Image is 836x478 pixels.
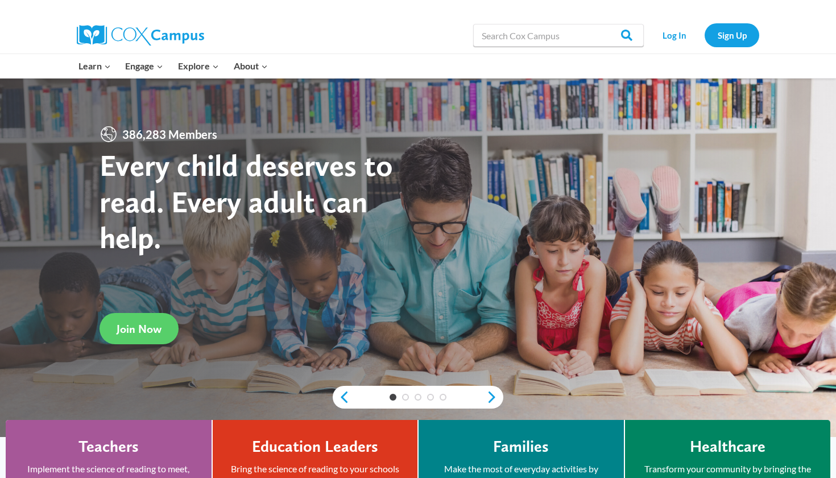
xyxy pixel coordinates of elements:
span: Explore [178,59,219,73]
a: 1 [390,394,396,401]
a: 3 [415,394,421,401]
a: 5 [440,394,446,401]
span: 386,283 Members [118,125,222,143]
input: Search Cox Campus [473,24,644,47]
a: Sign Up [705,23,759,47]
a: Join Now [100,313,179,344]
strong: Every child deserves to read. Every adult can help. [100,147,393,256]
a: previous [333,390,350,404]
a: 4 [427,394,434,401]
nav: Secondary Navigation [649,23,759,47]
nav: Primary Navigation [71,54,275,78]
div: content slider buttons [333,386,503,409]
h4: Education Leaders [252,437,378,456]
span: Learn [78,59,111,73]
h4: Healthcare [690,437,765,456]
span: About [234,59,268,73]
img: Cox Campus [77,25,204,46]
a: next [486,390,503,404]
span: Join Now [117,322,162,336]
h4: Families [493,437,549,456]
span: Engage [125,59,163,73]
a: Log In [649,23,699,47]
a: 2 [402,394,409,401]
h4: Teachers [78,437,139,456]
